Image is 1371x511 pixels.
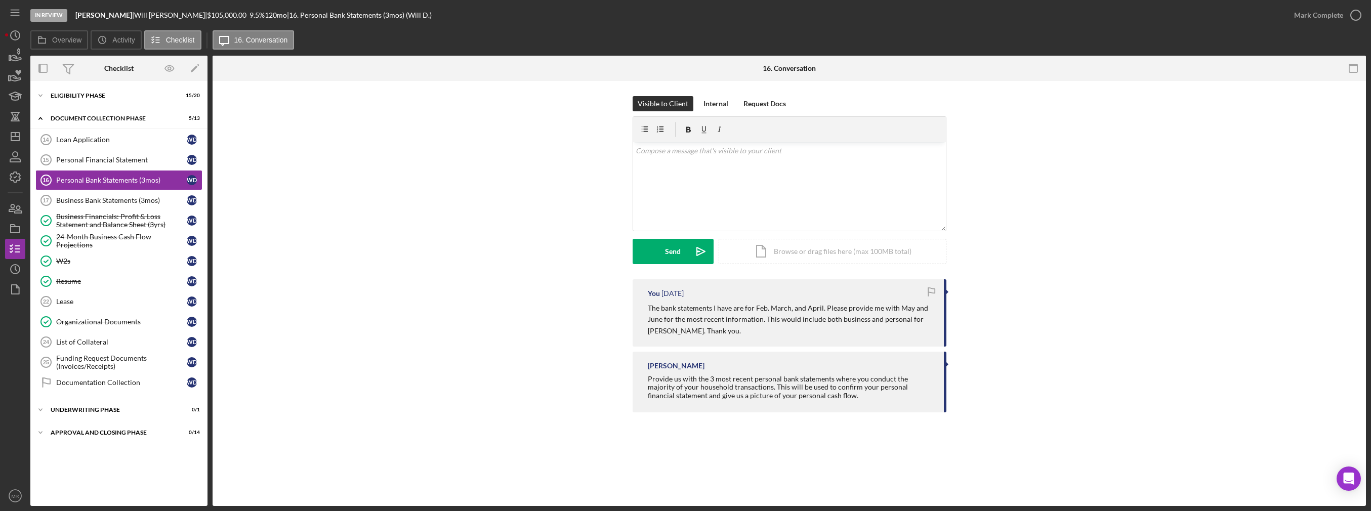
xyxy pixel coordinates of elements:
[703,96,728,111] div: Internal
[743,96,786,111] div: Request Docs
[56,233,187,249] div: 24-Month Business Cash Flow Projections
[234,36,288,44] label: 16. Conversation
[43,197,49,203] tspan: 17
[56,277,187,285] div: Resume
[91,30,141,50] button: Activity
[661,289,684,297] time: 2025-07-23 18:22
[633,239,714,264] button: Send
[187,256,197,266] div: W D
[51,430,175,436] div: Approval and Closing Phase
[187,337,197,347] div: W D
[30,9,67,22] div: In Review
[698,96,733,111] button: Internal
[648,303,934,336] p: The bank statements I have are for Feb. March, and April. Please provide me with May and June for...
[35,291,202,312] a: 22LeaseWD
[648,362,704,370] div: [PERSON_NAME]
[35,190,202,210] a: 17Business Bank Statements (3mos)WD
[648,289,660,297] div: You
[182,407,200,413] div: 0 / 1
[112,36,135,44] label: Activity
[43,137,49,143] tspan: 14
[51,115,175,121] div: Document Collection Phase
[187,276,197,286] div: W D
[166,36,195,44] label: Checklist
[56,297,187,306] div: Lease
[187,317,197,327] div: W D
[1284,5,1366,25] button: Mark Complete
[52,36,81,44] label: Overview
[56,136,187,144] div: Loan Application
[56,156,187,164] div: Personal Financial Statement
[763,64,816,72] div: 16. Conversation
[1337,466,1361,491] div: Open Intercom Messenger
[56,354,187,370] div: Funding Request Documents (Invoices/Receipts)
[638,96,688,111] div: Visible to Client
[56,176,187,184] div: Personal Bank Statements (3mos)
[51,407,175,413] div: Underwriting Phase
[56,338,187,346] div: List of Collateral
[187,236,197,246] div: W D
[187,377,197,388] div: W D
[187,155,197,165] div: W D
[56,212,187,229] div: Business Financials: Profit & Loss Statement and Balance Sheet (3yrs)
[43,177,49,183] tspan: 16
[30,30,88,50] button: Overview
[104,64,134,72] div: Checklist
[1294,5,1343,25] div: Mark Complete
[633,96,693,111] button: Visible to Client
[207,11,250,19] div: $105,000.00
[35,332,202,352] a: 24List of CollateralWD
[182,430,200,436] div: 0 / 14
[213,30,295,50] button: 16. Conversation
[182,115,200,121] div: 5 / 13
[56,378,187,387] div: Documentation Collection
[250,11,265,19] div: 9.5 %
[187,175,197,185] div: W D
[43,339,50,345] tspan: 24
[35,251,202,271] a: W2sWD
[35,231,202,251] a: 24-Month Business Cash Flow ProjectionsWD
[665,239,681,264] div: Send
[35,130,202,150] a: 14Loan ApplicationWD
[35,210,202,231] a: Business Financials: Profit & Loss Statement and Balance Sheet (3yrs)WD
[187,357,197,367] div: W D
[187,296,197,307] div: W D
[738,96,791,111] button: Request Docs
[43,157,49,163] tspan: 15
[5,486,25,506] button: MR
[648,375,934,399] div: Provide us with the 3 most recent personal bank statements where you conduct the majority of your...
[35,170,202,190] a: 16Personal Bank Statements (3mos)WD
[56,257,187,265] div: W2s
[187,216,197,226] div: W D
[182,93,200,99] div: 15 / 20
[265,11,287,19] div: 120 mo
[56,318,187,326] div: Organizational Documents
[35,312,202,332] a: Organizational DocumentsWD
[35,372,202,393] a: Documentation CollectionWD
[287,11,432,19] div: | 16. Personal Bank Statements (3mos) (Will D.)
[12,493,19,499] text: MR
[144,30,201,50] button: Checklist
[35,271,202,291] a: ResumeWD
[56,196,187,204] div: Business Bank Statements (3mos)
[35,150,202,170] a: 15Personal Financial StatementWD
[51,93,175,99] div: Eligibility Phase
[43,299,49,305] tspan: 22
[75,11,134,19] div: |
[187,135,197,145] div: W D
[75,11,132,19] b: [PERSON_NAME]
[134,11,207,19] div: Will [PERSON_NAME] |
[43,359,49,365] tspan: 25
[187,195,197,205] div: W D
[35,352,202,372] a: 25Funding Request Documents (Invoices/Receipts)WD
